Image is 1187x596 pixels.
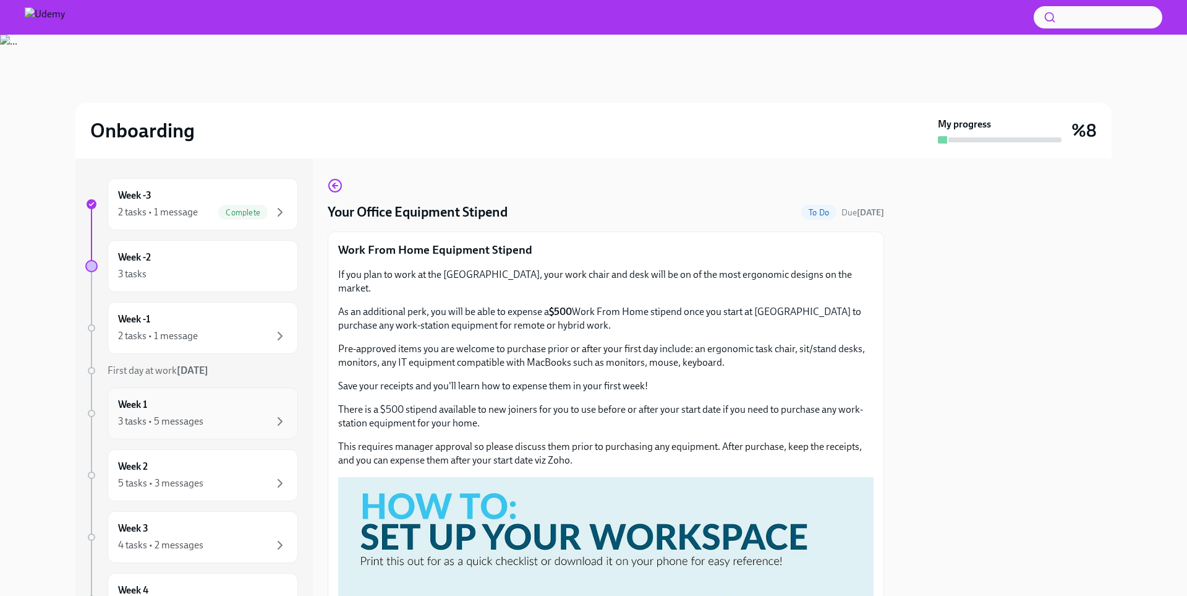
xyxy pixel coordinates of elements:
p: There is a $500 stipend available to new joiners for you to use before or after your start date i... [338,403,874,430]
p: This requires manager approval so please discuss them prior to purchasing any equipment. After pu... [338,440,874,467]
a: Week -12 tasks • 1 message [85,302,298,354]
span: August 25th, 2025 10:00 [841,207,884,218]
strong: My progress [938,118,991,131]
div: 3 tasks • 5 messages [118,415,203,428]
span: First day at work [108,365,208,376]
h6: Week 3 [118,522,148,535]
a: Week -32 tasks • 1 messageComplete [85,178,298,230]
h6: Week 1 [118,398,147,412]
p: As an additional perk, you will be able to expense a Work From Home stipend once you start at [GE... [338,305,874,332]
a: First day at work[DATE] [85,364,298,378]
h3: %8 [1071,119,1097,142]
span: Complete [218,208,268,217]
p: If you plan to work at the [GEOGRAPHIC_DATA], your work chair and desk will be on of the most erg... [338,268,874,295]
p: Pre-approved items you are welcome to purchase prior or after your first day include: an ergonomi... [338,342,874,369]
a: Week 34 tasks • 2 messages [85,511,298,563]
p: Work From Home Equipment Stipend [338,242,874,258]
a: Week 25 tasks • 3 messages [85,449,298,501]
h6: Week -2 [118,251,151,264]
h4: Your Office Equipment Stipend [328,203,508,222]
span: To Do [801,208,836,217]
h6: Week -1 [118,313,150,326]
div: 2 tasks • 1 message [118,329,198,343]
h2: Onboarding [90,118,195,143]
img: Udemy [25,7,65,27]
strong: $500 [549,306,572,317]
a: Week 13 tasks • 5 messages [85,387,298,439]
p: Save your receipts and you'll learn how to expense them in your first week! [338,379,874,393]
h6: Week -3 [118,189,151,202]
strong: [DATE] [857,207,884,218]
a: Week -23 tasks [85,240,298,292]
h6: Week 2 [118,460,148,473]
span: Due [841,207,884,218]
strong: [DATE] [177,365,208,376]
div: 4 tasks • 2 messages [118,538,203,552]
div: 2 tasks • 1 message [118,205,198,219]
div: 3 tasks [118,267,147,281]
div: 5 tasks • 3 messages [118,477,203,490]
